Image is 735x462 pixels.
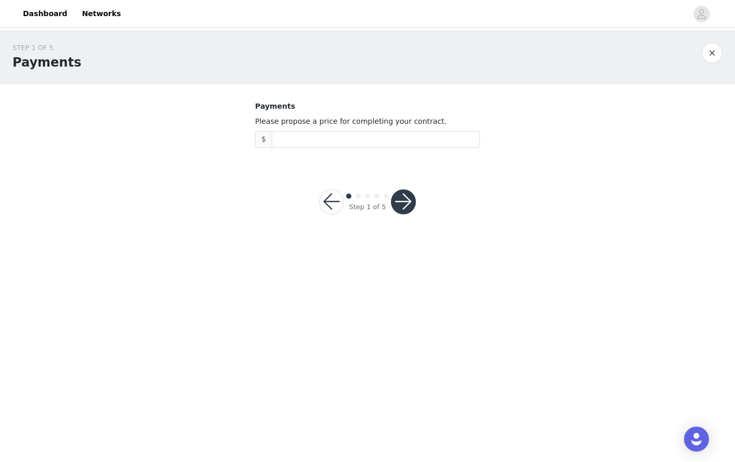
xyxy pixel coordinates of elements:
[12,53,81,72] h1: Payments
[17,2,73,25] a: Dashboard
[684,427,709,452] div: Open Intercom Messenger
[75,2,127,25] a: Networks
[12,43,81,53] div: STEP 1 OF 5
[255,101,480,112] p: Payments
[255,131,272,148] span: $
[349,202,386,212] div: Step 1 of 5
[696,6,706,22] div: avatar
[255,116,480,127] p: Please propose a price for completing your contract.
